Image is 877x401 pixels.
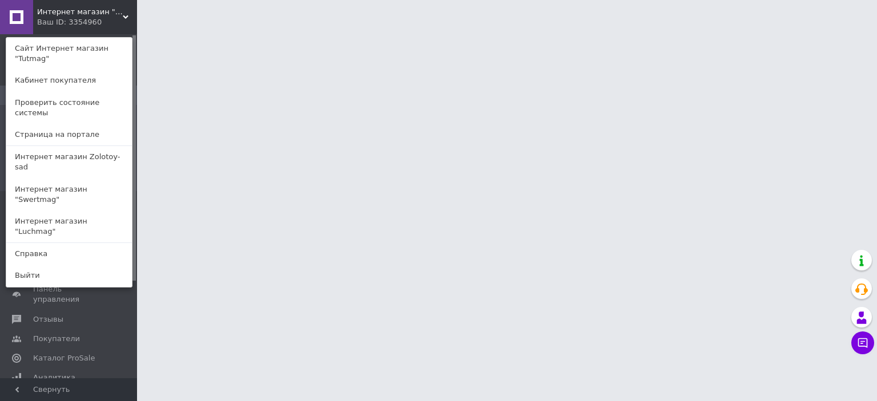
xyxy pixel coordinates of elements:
a: Сайт Интернет магазин "Tutmag" [6,38,132,70]
a: Кабинет покупателя [6,70,132,91]
span: Аналитика [33,372,75,383]
span: Панель управления [33,284,106,305]
a: Справка [6,243,132,265]
button: Чат с покупателем [851,331,874,354]
span: Каталог ProSale [33,353,95,363]
a: Выйти [6,265,132,286]
a: Страница на портале [6,124,132,145]
a: Интернет магазин "Swertmag" [6,179,132,210]
span: Покупатели [33,334,80,344]
a: Интернет магазин "Luchmag" [6,210,132,242]
span: Интернет магазин "Tutmag" [37,7,123,17]
a: Интернет магазин Zolotoy-sad [6,146,132,178]
span: Отзывы [33,314,63,325]
a: Проверить состояние системы [6,92,132,124]
div: Ваш ID: 3354960 [37,17,85,27]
